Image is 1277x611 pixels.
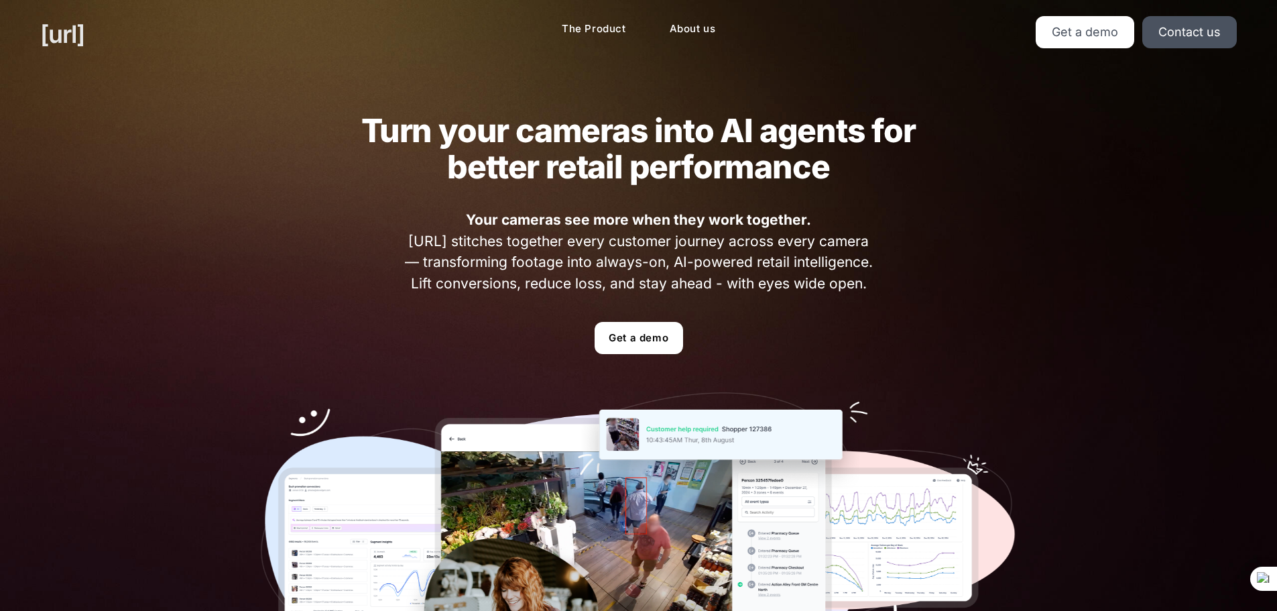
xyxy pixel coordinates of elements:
[551,16,637,42] a: The Product
[400,209,877,294] span: [URL] stitches together every customer journey across every camera — transforming footage into al...
[466,211,811,228] strong: Your cameras see more when they work together.
[1036,16,1134,48] a: Get a demo
[595,322,683,354] a: Get a demo
[1142,16,1237,48] a: Contact us
[659,16,727,42] a: About us
[335,113,942,185] h2: Turn your cameras into AI agents for better retail performance
[40,16,84,52] a: [URL]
